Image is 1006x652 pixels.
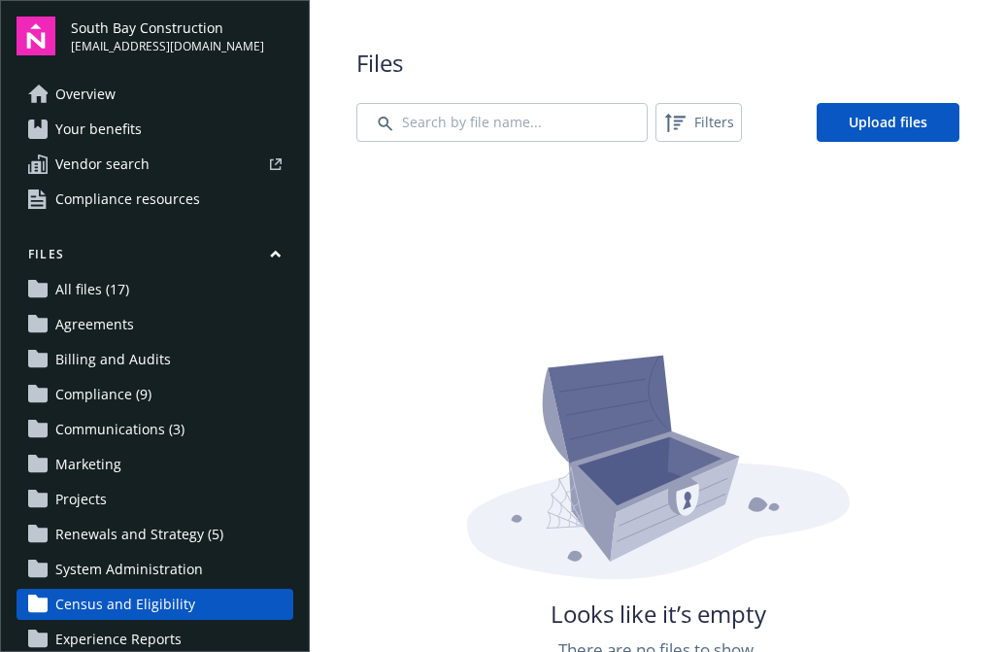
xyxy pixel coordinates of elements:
[17,274,293,305] a: All files (17)
[17,344,293,375] a: Billing and Audits
[55,519,223,550] span: Renewals and Strategy (5)
[55,484,107,515] span: Projects
[817,103,959,142] a: Upload files
[659,107,738,138] span: Filters
[17,246,293,270] button: Files
[71,17,293,55] button: South Bay Construction[EMAIL_ADDRESS][DOMAIN_NAME]
[71,38,264,55] span: [EMAIL_ADDRESS][DOMAIN_NAME]
[55,149,150,180] span: Vendor search
[55,184,200,215] span: Compliance resources
[17,554,293,585] a: System Administration
[55,79,116,110] span: Overview
[551,598,766,631] span: Looks like it’s empty
[71,17,264,38] span: South Bay Construction
[17,79,293,110] a: Overview
[55,554,203,585] span: System Administration
[356,103,648,142] input: Search by file name...
[694,112,734,132] span: Filters
[17,184,293,215] a: Compliance resources
[17,149,293,180] a: Vendor search
[55,589,195,620] span: Census and Eligibility
[55,449,121,480] span: Marketing
[55,114,142,145] span: Your benefits
[17,309,293,340] a: Agreements
[849,113,927,131] span: Upload files
[17,379,293,410] a: Compliance (9)
[356,47,959,80] span: Files
[17,484,293,515] a: Projects
[55,274,129,305] span: All files (17)
[17,589,293,620] a: Census and Eligibility
[17,414,293,445] a: Communications (3)
[55,414,184,445] span: Communications (3)
[55,379,151,410] span: Compliance (9)
[17,519,293,550] a: Renewals and Strategy (5)
[55,344,171,375] span: Billing and Audits
[55,309,134,340] span: Agreements
[655,103,742,142] button: Filters
[17,114,293,145] a: Your benefits
[17,17,55,55] img: navigator-logo.svg
[17,449,293,480] a: Marketing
